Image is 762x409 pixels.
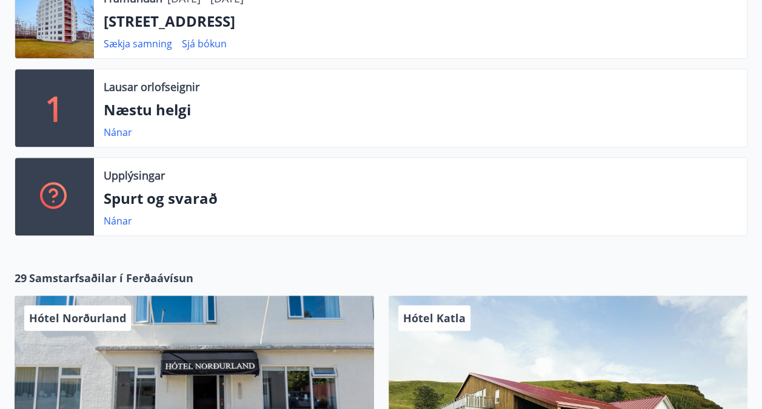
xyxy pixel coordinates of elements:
span: Samstarfsaðilar í Ferðaávísun [29,270,193,286]
span: Hótel Norðurland [29,311,126,325]
p: Upplýsingar [104,167,165,183]
p: [STREET_ADDRESS] [104,11,737,32]
span: Hótel Katla [403,311,466,325]
a: Nánar [104,214,132,228]
a: Sækja samning [104,37,172,50]
p: Lausar orlofseignir [104,79,199,95]
p: 1 [45,85,64,131]
p: Næstu helgi [104,100,737,120]
p: Spurt og svarað [104,188,737,209]
a: Sjá bókun [182,37,227,50]
span: 29 [15,270,27,286]
a: Nánar [104,126,132,139]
